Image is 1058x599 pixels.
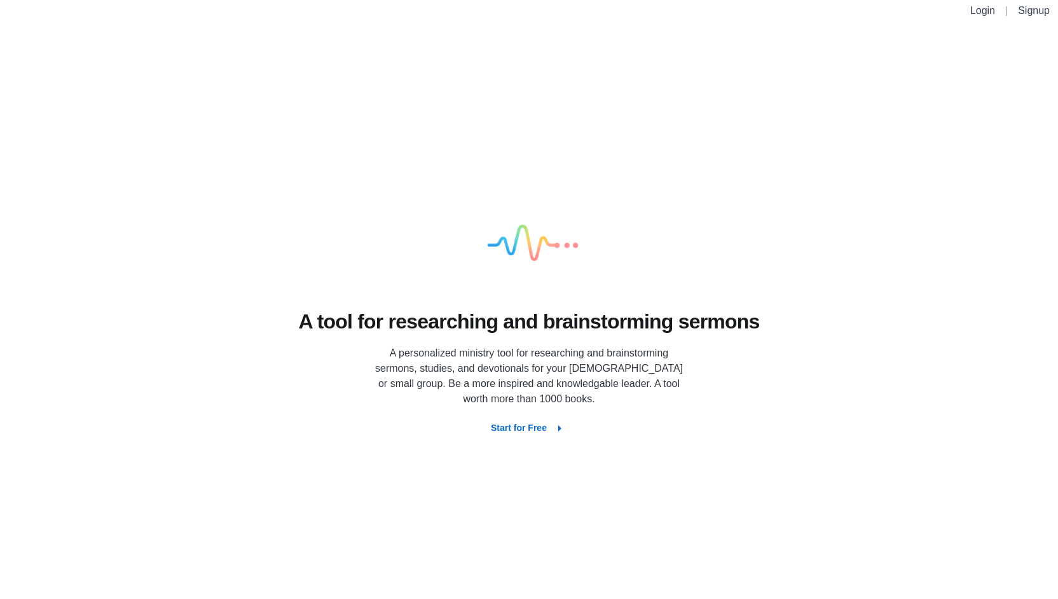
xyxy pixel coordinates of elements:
[370,346,688,407] p: A personalized ministry tool for researching and brainstorming sermons, studies, and devotionals ...
[465,181,593,308] img: logo
[481,422,577,433] a: Start for Free
[299,308,760,335] h1: A tool for researching and brainstorming sermons
[1018,5,1050,16] a: Signup
[970,5,995,16] a: Login
[481,417,577,440] button: Start for Free
[1000,3,1013,18] li: |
